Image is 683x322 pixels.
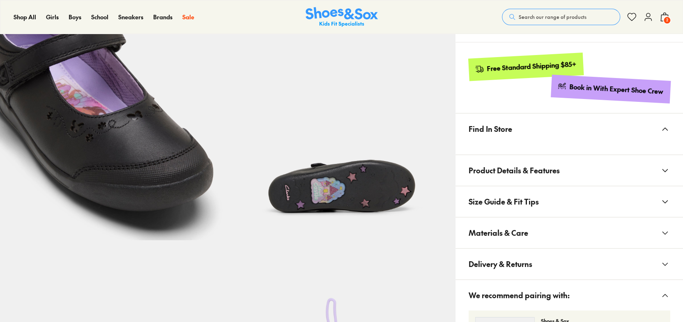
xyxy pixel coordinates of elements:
a: Shop All [14,13,36,21]
button: Find In Store [455,113,683,144]
img: SNS_Logo_Responsive.svg [306,7,378,27]
div: Book in With Expert Shoe Crew [569,82,664,96]
a: Girls [46,13,59,21]
button: 2 [660,8,669,26]
a: Book in With Expert Shoe Crew [551,75,670,103]
a: Brands [153,13,172,21]
a: Sale [182,13,194,21]
span: Search our range of products [519,13,586,21]
a: School [91,13,108,21]
iframe: Find in Store [469,144,670,145]
span: Delivery & Returns [469,252,532,276]
div: Free Standard Shipping $85+ [486,60,576,73]
a: Shoes & Sox [306,7,378,27]
button: Search our range of products [502,9,620,25]
a: Free Standard Shipping $85+ [468,53,583,80]
button: Size Guide & Fit Tips [455,186,683,217]
img: 8-524473_1 [228,13,455,240]
span: 2 [663,16,671,24]
span: Materials & Care [469,221,528,245]
button: Delivery & Returns [455,248,683,279]
span: Size Guide & Fit Tips [469,189,539,214]
span: Product Details & Features [469,158,560,182]
button: Product Details & Features [455,155,683,186]
span: We recommend pairing with: [469,283,570,307]
button: We recommend pairing with: [455,280,683,310]
span: Find In Store [469,117,512,141]
a: Sneakers [118,13,143,21]
button: Materials & Care [455,217,683,248]
a: Boys [69,13,81,21]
